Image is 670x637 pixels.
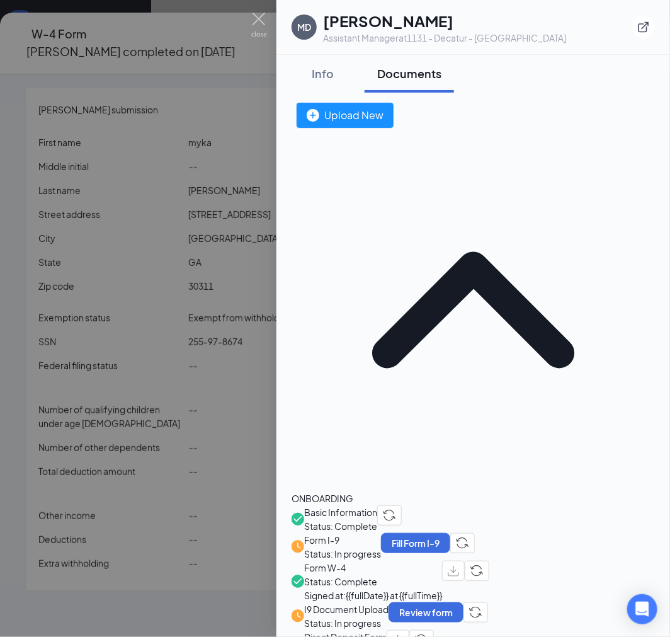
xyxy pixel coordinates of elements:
div: Info [304,66,342,81]
span: Basic Information [304,505,377,519]
button: ExternalLink [632,16,655,38]
span: I9 Document Upload [304,602,389,616]
div: Documents [377,66,441,81]
svg: ExternalLink [637,21,650,33]
span: Status: Complete [304,575,442,588]
span: Status: In progress [304,616,389,630]
h1: [PERSON_NAME] [323,10,566,32]
span: Signed at: {{fullDate}} at {{fullTime}} [304,588,442,602]
div: Open Intercom Messenger [627,594,657,624]
div: ONBOARDING [292,491,655,505]
svg: ChevronUp [292,128,655,491]
span: Status: In progress [304,547,381,561]
button: Fill Form I-9 [381,533,450,553]
button: Upload New [297,103,394,128]
div: Assistant Manager at 1131 - Decatur - [GEOGRAPHIC_DATA] [323,32,566,44]
div: Upload New [307,107,383,123]
span: Form I-9 [304,533,381,547]
span: Form W-4 [304,561,442,575]
button: Review form [389,602,463,623]
span: Status: Complete [304,519,377,533]
div: MD [297,21,311,33]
